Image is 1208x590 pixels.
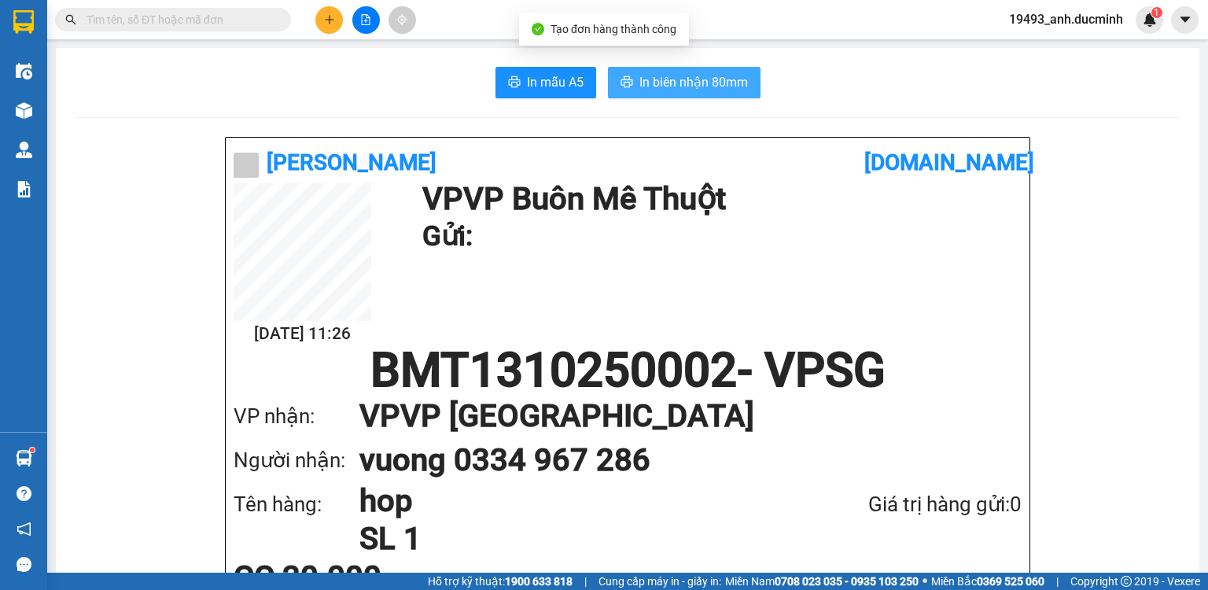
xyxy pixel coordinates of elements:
[527,72,584,92] span: In mẫu A5
[1121,576,1132,587] span: copyright
[109,67,209,119] li: VP VP [GEOGRAPHIC_DATA]
[87,11,272,28] input: Tìm tên, số ĐT hoặc mã đơn
[16,102,32,119] img: warehouse-icon
[1178,13,1192,27] span: caret-down
[65,14,76,25] span: search
[8,105,19,116] span: environment
[508,76,521,90] span: printer
[30,448,35,452] sup: 1
[996,9,1136,29] span: 19493_anh.ducminh
[1143,13,1157,27] img: icon-new-feature
[8,8,228,38] li: [PERSON_NAME]
[931,573,1044,590] span: Miền Bắc
[234,489,359,521] div: Tên hàng:
[785,489,1022,521] div: Giá trị hàng gửi: 0
[1171,6,1199,34] button: caret-down
[234,321,371,347] h2: [DATE] 11:26
[608,67,761,98] button: printerIn biên nhận 80mm
[359,438,990,482] h1: vuong 0334 967 286
[234,347,1022,394] h1: BMT1310250002 - VPSG
[1056,573,1059,590] span: |
[359,520,785,558] h1: SL 1
[621,76,633,90] span: printer
[359,394,990,438] h1: VP VP [GEOGRAPHIC_DATA]
[13,10,34,34] img: logo-vxr
[775,575,919,588] strong: 0708 023 035 - 0935 103 250
[16,450,32,466] img: warehouse-icon
[16,181,32,197] img: solution-icon
[16,142,32,158] img: warehouse-icon
[17,557,31,572] span: message
[584,573,587,590] span: |
[1151,7,1162,18] sup: 1
[505,575,573,588] strong: 1900 633 818
[598,573,721,590] span: Cung cấp máy in - giấy in:
[422,183,1014,215] h1: VP VP Buôn Mê Thuột
[234,444,359,477] div: Người nhận:
[352,6,380,34] button: file-add
[389,6,416,34] button: aim
[923,578,927,584] span: ⚪️
[639,72,748,92] span: In biên nhận 80mm
[1154,7,1159,18] span: 1
[428,573,573,590] span: Hỗ trợ kỹ thuật:
[17,522,31,537] span: notification
[17,486,31,501] span: question-circle
[234,400,359,433] div: VP nhận:
[495,67,596,98] button: printerIn mẫu A5
[977,575,1044,588] strong: 0369 525 060
[315,6,343,34] button: plus
[16,63,32,79] img: warehouse-icon
[396,14,407,25] span: aim
[360,14,371,25] span: file-add
[551,23,676,35] span: Tạo đơn hàng thành công
[8,67,109,101] li: VP VP Buôn Mê Thuột
[359,482,785,520] h1: hop
[422,215,1014,258] h1: Gửi:
[324,14,335,25] span: plus
[864,149,1034,175] b: [DOMAIN_NAME]
[725,573,919,590] span: Miền Nam
[267,149,436,175] b: [PERSON_NAME]
[532,23,544,35] span: check-circle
